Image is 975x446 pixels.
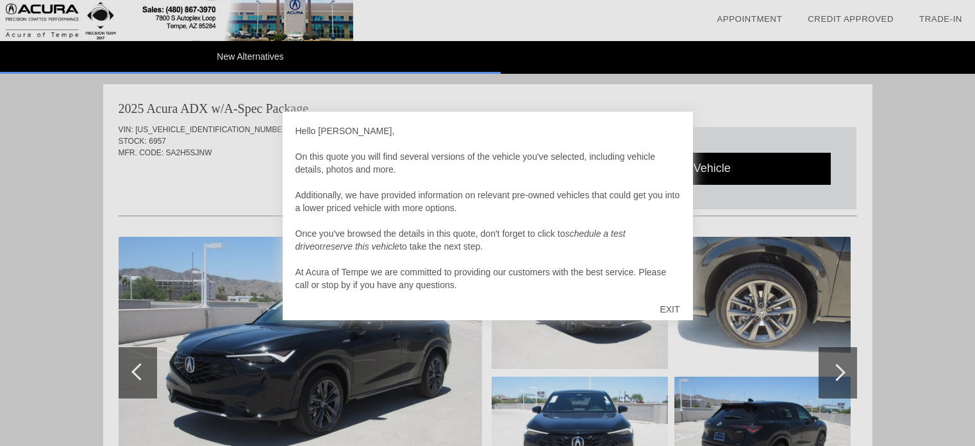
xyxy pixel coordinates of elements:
div: Hello [PERSON_NAME], On this quote you will find several versions of the vehicle you've selected,... [296,124,680,291]
a: Trade-In [919,14,962,24]
a: Credit Approved [808,14,894,24]
a: Appointment [717,14,782,24]
div: EXIT [647,290,692,329]
em: reserve this vehicle [322,241,399,252]
em: schedule a test drive [296,228,626,252]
